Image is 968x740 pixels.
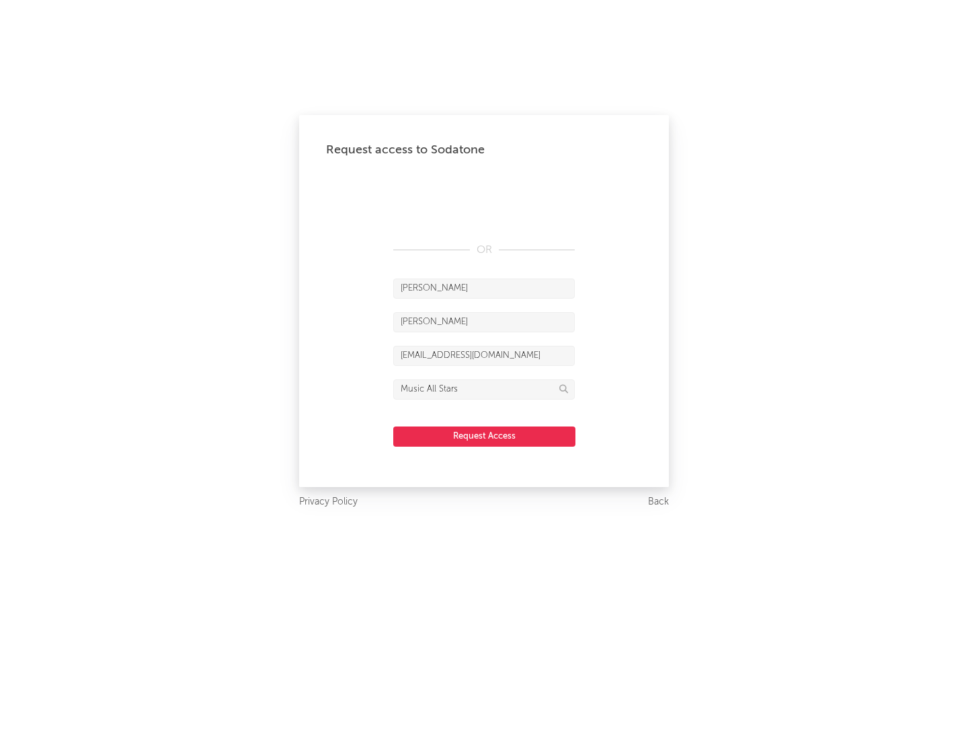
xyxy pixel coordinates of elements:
input: Last Name [393,312,575,332]
button: Request Access [393,427,575,447]
a: Privacy Policy [299,494,358,511]
input: First Name [393,279,575,299]
a: Back [648,494,669,511]
input: Email [393,346,575,366]
input: Division [393,379,575,400]
div: Request access to Sodatone [326,142,642,158]
div: OR [393,242,575,258]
